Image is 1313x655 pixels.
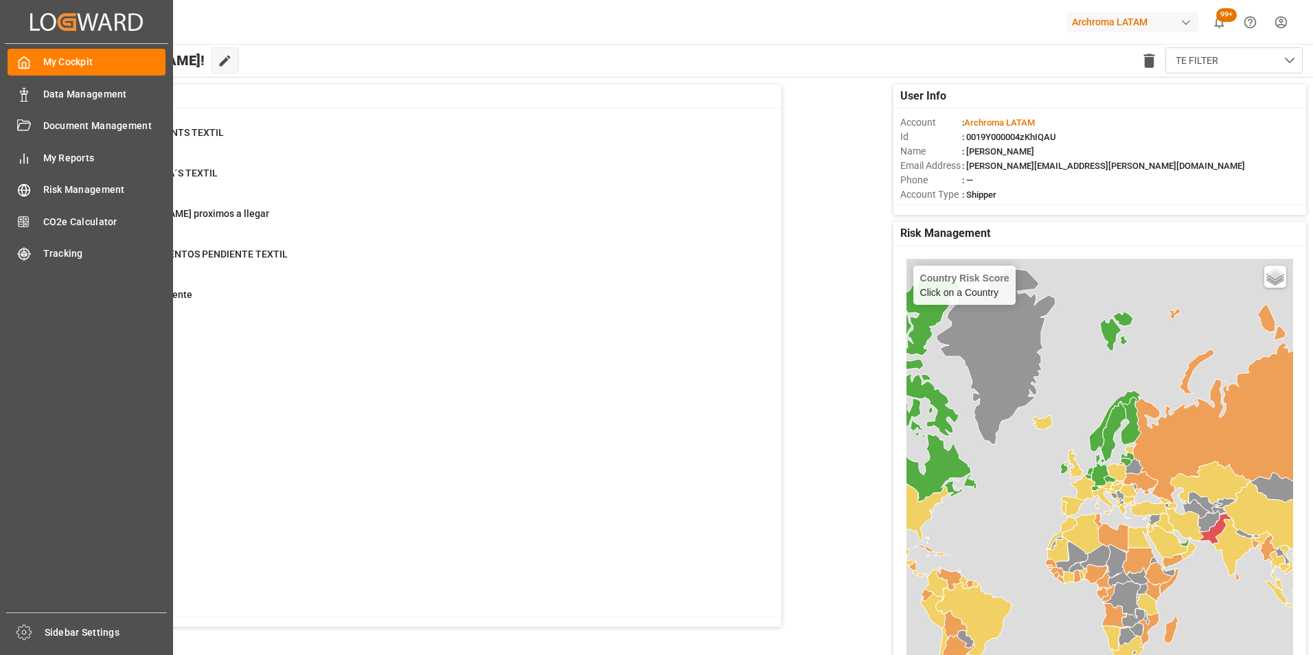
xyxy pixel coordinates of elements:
[43,215,166,229] span: CO2e Calculator
[8,113,165,139] a: Document Management
[71,207,764,235] a: 85En [PERSON_NAME] proximos a llegarContainer Schema
[962,132,1056,142] span: : 0019Y000004zKhIQAU
[8,240,165,267] a: Tracking
[900,187,962,202] span: Account Type
[71,247,764,276] a: 10ENVIO DOCUMENTOS PENDIENTE TEXTILPurchase Orders
[43,87,166,102] span: Data Management
[962,175,973,185] span: : —
[1165,47,1303,73] button: open menu
[900,144,962,159] span: Name
[962,146,1034,157] span: : [PERSON_NAME]
[900,159,962,173] span: Email Address
[1216,8,1237,22] span: 99+
[964,117,1035,128] span: Archroma LATAM
[71,166,764,195] a: 48CAMBIO DE ETA´S TEXTILContainer Schema
[43,55,166,69] span: My Cockpit
[1066,9,1204,35] button: Archroma LATAM
[962,161,1245,171] span: : [PERSON_NAME][EMAIL_ADDRESS][PERSON_NAME][DOMAIN_NAME]
[43,151,166,165] span: My Reports
[1204,7,1235,38] button: show 101 new notifications
[8,80,165,107] a: Data Management
[8,208,165,235] a: CO2e Calculator
[900,115,962,130] span: Account
[8,176,165,203] a: Risk Management
[1066,12,1198,32] div: Archroma LATAM
[57,47,205,73] span: Hello [PERSON_NAME]!
[900,225,990,242] span: Risk Management
[8,49,165,76] a: My Cockpit
[1235,7,1266,38] button: Help Center
[900,88,946,104] span: User Info
[1176,54,1218,68] span: TE FILTER
[920,273,1009,284] h4: Country Risk Score
[1264,266,1286,288] a: Layers
[8,144,165,171] a: My Reports
[71,126,764,154] a: 86TRANSSHIPMENTS TEXTILContainer Schema
[71,288,764,317] a: 479Textil PO PendientePurchase Orders
[900,130,962,144] span: Id
[43,246,166,261] span: Tracking
[105,249,288,260] span: ENVIO DOCUMENTOS PENDIENTE TEXTIL
[900,173,962,187] span: Phone
[962,189,996,200] span: : Shipper
[920,273,1009,298] div: Click on a Country
[962,117,1035,128] span: :
[105,208,269,219] span: En [PERSON_NAME] proximos a llegar
[43,183,166,197] span: Risk Management
[45,625,168,640] span: Sidebar Settings
[43,119,166,133] span: Document Management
